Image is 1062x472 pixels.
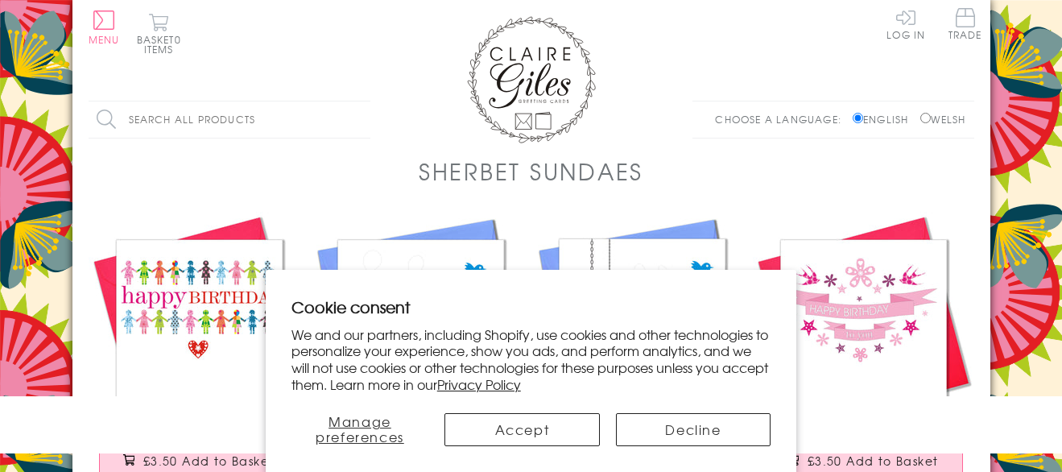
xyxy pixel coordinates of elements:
a: Privacy Policy [437,375,521,394]
img: Birthday Card, Patterned Girls, Happy Birthday [89,212,310,433]
img: Claire Giles Greetings Cards [467,16,596,143]
input: Welsh [920,113,931,123]
span: 0 items [144,32,181,56]
span: Menu [89,32,120,47]
span: £3.50 Add to Basket [808,453,939,469]
a: Log In [886,8,925,39]
img: Birthday Card, Birdcages, Wishing you a very Happy Birthday [531,212,753,433]
span: £3.50 Add to Basket [143,453,275,469]
button: Accept [444,413,600,446]
p: We and our partners, including Shopify, use cookies and other technologies to personalize your ex... [291,326,771,393]
a: Trade [948,8,982,43]
label: Welsh [920,112,966,126]
input: Search all products [89,101,370,138]
input: English [853,113,863,123]
h1: Sherbet Sundaes [419,155,643,188]
button: Manage preferences [291,413,428,446]
button: Menu [89,10,120,44]
h2: Cookie consent [291,296,771,318]
input: Search [354,101,370,138]
button: Basket0 items [137,13,181,54]
button: Decline [616,413,771,446]
label: English [853,112,916,126]
img: Birthday Card, Arrow and bird, Happy Birthday [310,212,531,433]
img: Birthday Card, Pink Banner, Happy Birthday to you [753,212,974,433]
span: Trade [948,8,982,39]
p: Choose a language: [715,112,849,126]
span: Manage preferences [316,412,404,446]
